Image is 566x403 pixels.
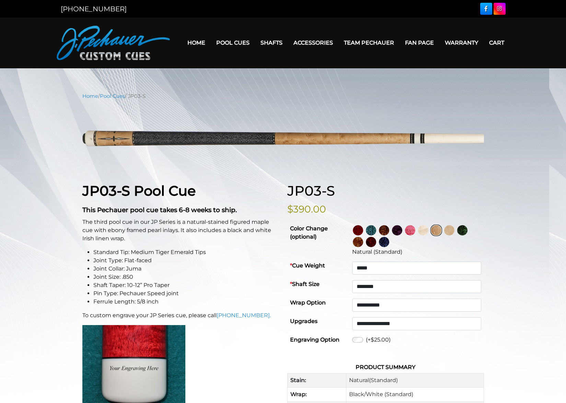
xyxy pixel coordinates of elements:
img: Light Natural [444,225,454,235]
p: The third pool cue in our JP Series is a natural-stained figured maple cue with ebony framed pear... [82,218,279,243]
img: Burgundy [366,237,376,247]
a: [PHONE_NUMBER] [61,5,127,13]
a: Pool Cues [100,93,125,99]
img: No Stain [418,225,428,235]
a: Home [82,93,98,99]
a: Pool Cues [211,34,255,51]
img: Pink [405,225,415,235]
li: Ferrule Length: 5/8 inch [93,298,279,306]
a: Shafts [255,34,288,51]
strong: Cue Weight [290,262,325,269]
strong: Shaft Size [290,281,320,287]
img: Turquoise [366,225,376,235]
img: Wine [353,225,363,235]
strong: Color Change (optional) [290,225,328,240]
label: (+$25.00) [366,336,391,344]
strong: Wrap: [290,391,307,398]
bdi: $390.00 [287,203,326,215]
strong: Stain: [290,377,306,383]
td: Natural [346,373,484,388]
img: Blue [379,237,389,247]
a: Accessories [288,34,338,51]
td: Black/White (Standard) [346,388,484,402]
a: Team Pechauer [338,34,400,51]
strong: Wrap Option [290,299,326,306]
li: Standard Tip: Medium Tiger Emerald Tips [93,248,279,256]
li: Joint Size: .850 [93,273,279,281]
img: Rose [379,225,389,235]
img: Purple [392,225,402,235]
a: [PHONE_NUMBER]. [217,312,271,319]
span: (Standard) [369,377,398,383]
a: Cart [484,34,510,51]
p: To custom engrave your JP Series cue, please call [82,311,279,320]
li: Joint Collar: Juma [93,265,279,273]
a: Warranty [439,34,484,51]
strong: Upgrades [290,318,317,324]
strong: Engraving Option [290,336,339,343]
a: Home [182,34,211,51]
li: Shaft Taper: 10-12” Pro Taper [93,281,279,289]
div: Natural (Standard) [352,248,481,256]
a: Fan Page [400,34,439,51]
li: Joint Type: Flat-faced [93,256,279,265]
strong: JP03-S Pool Cue [82,182,196,199]
img: Natural [431,225,441,235]
img: Green [457,225,467,235]
img: Pechauer Custom Cues [57,26,170,60]
nav: Breadcrumb [82,92,484,100]
strong: Product Summary [356,364,415,370]
strong: This Pechauer pool cue takes 6-8 weeks to ship. [82,206,237,214]
li: Pin Type: Pechauer Speed joint [93,289,279,298]
h1: JP03-S [287,183,484,199]
img: Chestnut [353,237,363,247]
